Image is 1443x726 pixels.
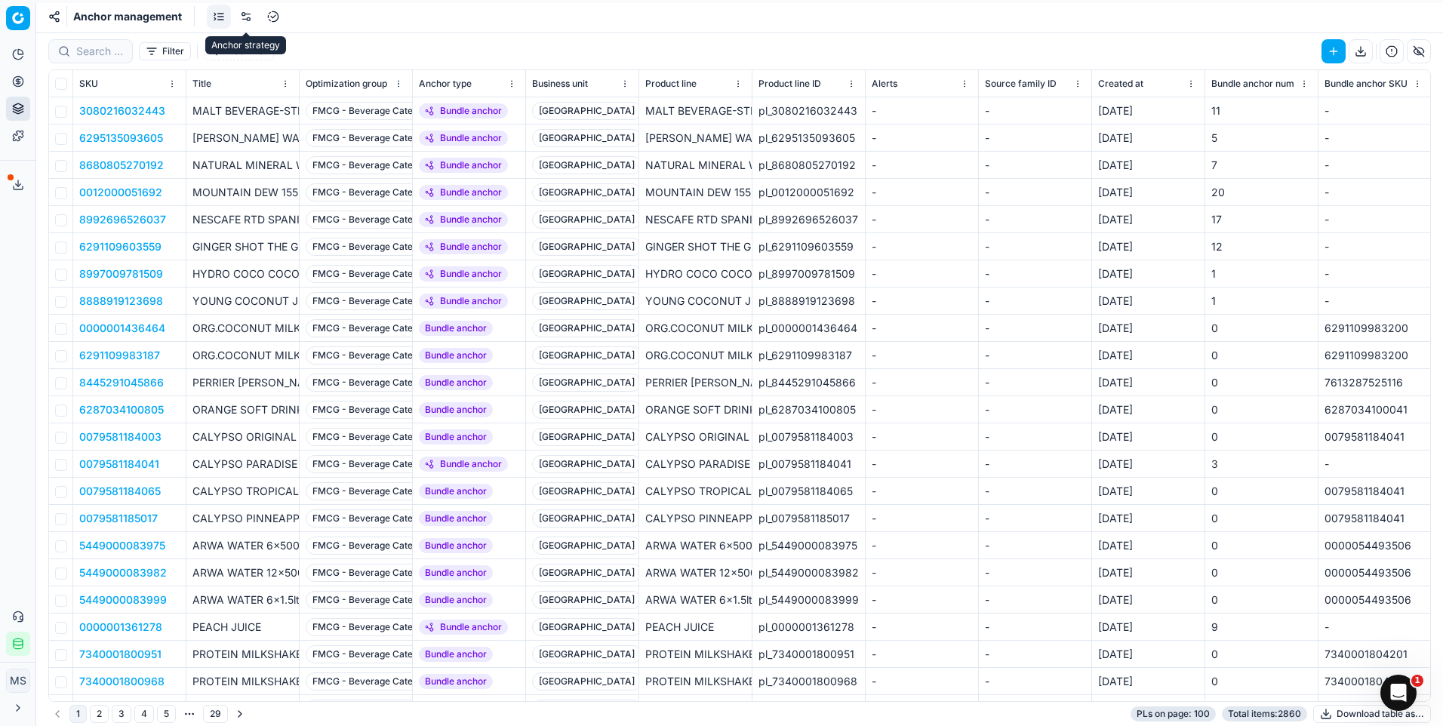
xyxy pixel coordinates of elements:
div: - [985,620,1085,635]
span: FMCG - Beverage Category [306,211,439,229]
span: - [872,566,876,579]
span: - [872,457,876,470]
button: 7340001800975 [79,701,163,716]
div: 0000054493506 [1325,592,1425,608]
div: 7613287525116 [1325,375,1425,390]
span: [DATE] [1098,131,1133,144]
span: SKU [79,78,98,90]
span: [GEOGRAPHIC_DATA] [532,156,642,174]
button: 6291109983187 [79,348,160,363]
span: - [872,539,876,552]
div: - [1325,185,1425,200]
div: - [985,348,1085,363]
input: Search by SKU or title [76,44,123,59]
span: [DATE] [1098,104,1133,117]
div: PEACH JUICE [192,620,293,635]
div: - [985,674,1085,689]
span: - [872,186,876,198]
span: FMCG - Beverage Category [306,591,439,609]
span: Bundle anchor [419,375,493,390]
span: [DATE] [1098,566,1133,579]
div: - [985,484,1085,499]
span: Bundle anchor [419,266,508,281]
span: FMCG - Beverage Category [306,700,439,718]
span: [DATE] [1098,593,1133,606]
div: - [1325,131,1425,146]
span: - [872,512,876,525]
span: [DATE] [1098,267,1133,280]
span: Bundle anchor [419,620,508,635]
span: FMCG - Beverage Category [306,346,439,365]
div: PROTEIN MILKSHAKE BANANA [645,674,746,689]
span: - [872,593,876,606]
span: FMCG - Beverage Category [306,482,439,500]
div: 9 [1211,620,1312,635]
span: FMCG - Beverage Category [306,156,439,174]
span: - [872,485,876,497]
span: [GEOGRAPHIC_DATA] [532,509,642,528]
span: - [872,403,876,416]
div: CALYPSO PARADISE PUNCH LEMONAD [192,457,293,472]
div: 0 [1211,484,1312,499]
button: 2 [90,705,109,723]
span: [GEOGRAPHIC_DATA] [532,564,642,582]
span: Bundle anchor [419,538,493,553]
button: MS [6,669,30,693]
div: PERRIER [PERSON_NAME] CAN 250ML [645,375,746,390]
div: ORANGE SOFT DRINK 320ML [192,402,293,417]
span: - [872,267,876,280]
button: 8445291045866 [79,375,164,390]
div: YOUNG COCONUT JUICE [645,294,746,309]
div: ARWA WATER 12x500ml(BOX) [645,565,746,580]
div: CALYPSO TROPICAL MANGO LEMONAD [645,484,746,499]
div: - [985,511,1085,526]
div: PROTEIN MILKSHAKE VANILLA330ml [192,701,293,716]
div: MOUNTAIN DEW 155ml [645,185,746,200]
span: [GEOGRAPHIC_DATA] [532,238,642,256]
span: [GEOGRAPHIC_DATA] [532,401,642,419]
button: 7340001800951 [79,647,162,662]
span: MS [7,669,29,692]
div: - [1325,239,1425,254]
div: 0000054493506 [1325,565,1425,580]
span: - [872,321,876,334]
div: 0 [1211,647,1312,662]
span: Bundle anchor [419,511,493,526]
div: PROTEIN MILKSHAKE STRAWBERRY [645,647,746,662]
span: Bundle anchor [419,674,493,689]
div: 0 [1211,592,1312,608]
span: [GEOGRAPHIC_DATA] [532,428,642,446]
div: 0000054493506 [1325,538,1425,553]
button: 0000001361278 [79,620,162,635]
span: - [872,294,876,307]
div: 0 [1211,674,1312,689]
div: pl_6291109603559 [758,239,859,254]
span: - [872,620,876,633]
div: CALYPSO PINNEAPPLE PEACH LIMEA [645,511,746,526]
button: 0079581185017 [79,511,158,526]
span: - [872,104,876,117]
div: pl_0000001436464 [758,321,859,336]
span: Bundle anchor [419,158,508,173]
span: [GEOGRAPHIC_DATA] [532,292,642,310]
div: MOUNTAIN DEW 155ml [192,185,293,200]
button: 8888919123698 [79,294,163,309]
span: FMCG - Beverage Category [306,509,439,528]
div: - [985,321,1085,336]
div: ARWA WATER 12x500ml(BOX) [192,565,293,580]
span: Anchor management [73,9,182,24]
span: [DATE] [1098,539,1133,552]
div: pl_3080216032443 [758,103,859,118]
div: - [985,402,1085,417]
span: Bundle anchor [419,484,493,499]
div: pl_8445291045866 [758,375,859,390]
span: Anchor type [419,78,472,90]
div: 1 [1211,266,1312,281]
button: Add filter [204,42,274,60]
span: Bundle anchor [419,212,508,227]
div: GINGER SHOT THE GINGER PEOPLE [192,239,293,254]
div: 0079581184041 [1325,429,1425,445]
button: 5449000083975 [79,538,165,553]
button: 0079581184065 [79,484,161,499]
span: Bundle anchor [419,592,493,608]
